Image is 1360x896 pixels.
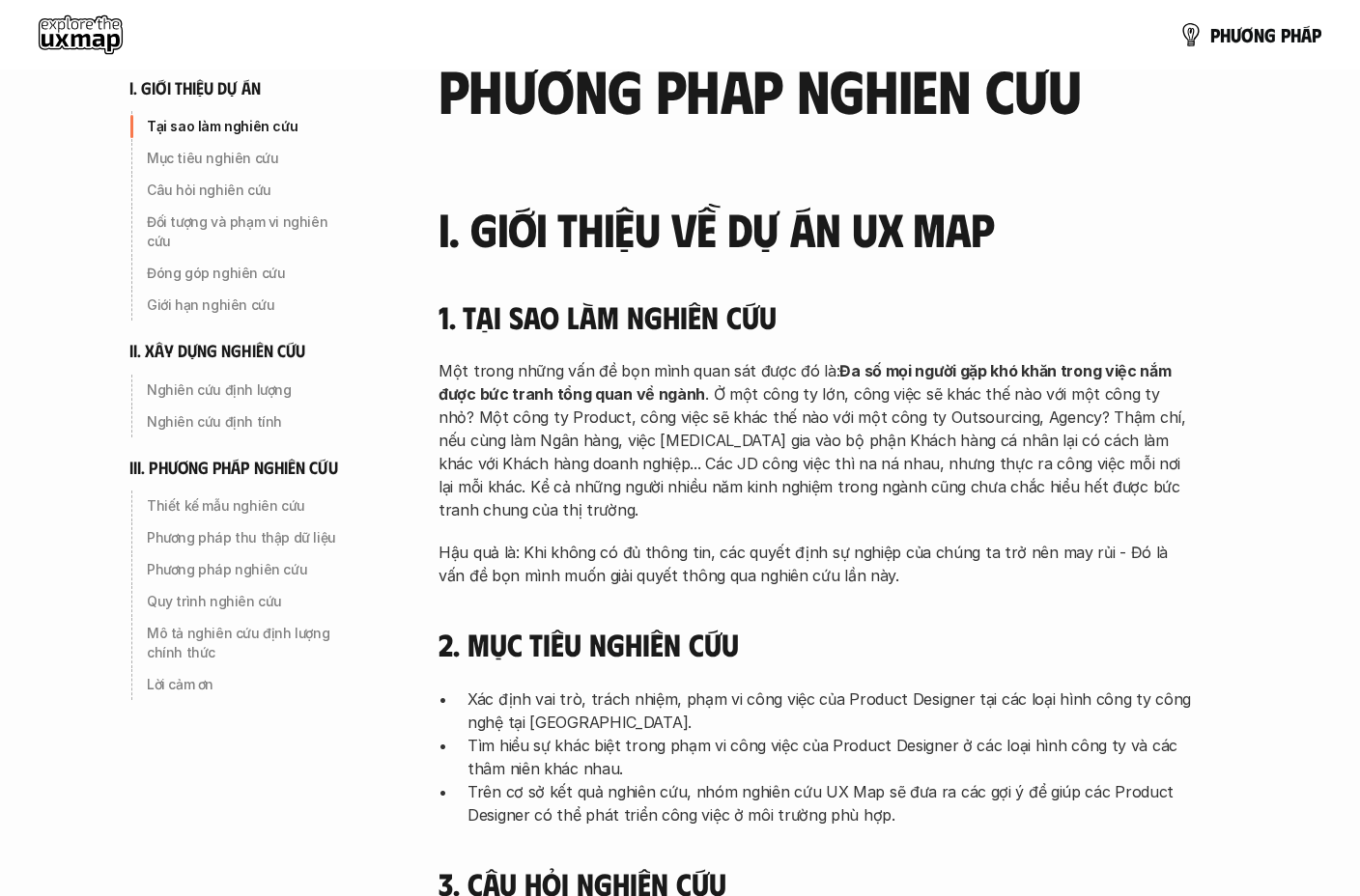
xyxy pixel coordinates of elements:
[129,175,361,206] a: Câu hỏi nghiên cứu
[1290,24,1301,45] span: h
[1281,24,1290,45] span: p
[1220,24,1231,45] span: h
[439,204,1192,255] h3: I. Giới thiệu về dự án UX Map
[129,522,361,553] a: Phương pháp thu thập dữ liệu
[129,375,361,406] a: Nghiên cứu định lượng
[129,258,361,289] a: Đóng góp nghiên cứu
[1301,24,1312,45] span: á
[129,406,361,437] a: Nghiên cứu định tính
[467,780,1192,826] p: Trên cơ sở kết quả nghiên cứu, nhóm nghiên cứu UX Map sẽ đưa ra các gợi ý để giúp các Product Des...
[147,528,354,547] p: Phương pháp thu thập dữ liệu
[1254,24,1264,45] span: n
[147,675,354,694] p: Lời cảm ơn
[1264,24,1276,45] span: g
[147,412,354,432] p: Nghiên cứu định tính
[1210,24,1220,45] span: p
[467,687,1192,734] p: Xác định vai trò, trách nhiệm, phạm vi công việc của Product Designer tại các loại hình công ty c...
[129,586,361,617] a: Quy trình nghiên cứu
[129,669,361,700] a: Lời cảm ơn
[439,359,1192,521] p: Một trong những vấn đề bọn mình quan sát được đó là: . Ở một công ty lớn, công việc sẽ khác thế n...
[439,298,1192,335] h4: 1. Tại sao làm nghiên cứu
[1241,24,1254,45] span: ơ
[129,457,338,479] h6: iii. phương pháp nghiên cứu
[147,560,354,579] p: Phương pháp nghiên cứu
[129,340,305,362] h6: ii. xây dựng nghiên cứu
[467,734,1192,780] p: Tìm hiểu sự khác biệt trong phạm vi công việc của Product Designer ở các loại hình công ty và các...
[129,490,361,521] a: Thiết kế mẫu nghiên cứu
[129,111,361,142] a: Tại sao làm nghiên cứu
[147,117,354,136] p: Tại sao làm nghiên cứu
[147,181,354,200] p: Câu hỏi nghiên cứu
[129,290,361,321] a: Giới hạn nghiên cứu
[147,149,354,168] p: Mục tiêu nghiên cứu
[129,554,361,585] a: Phương pháp nghiên cứu
[439,626,1192,662] h4: 2. Mục tiêu nghiên cứu
[1179,15,1321,54] a: phươngpháp
[129,207,361,257] a: Đối tượng và phạm vi nghiên cứu
[129,618,361,668] a: Mô tả nghiên cứu định lượng chính thức
[439,541,1192,587] p: Hậu quả là: Khi không có đủ thông tin, các quyết định sự nghiệp của chúng ta trở nên may rủi - Đó...
[1312,24,1321,45] span: p
[1231,24,1241,45] span: ư
[439,56,1192,122] h2: phương pháp nghiên cứu
[147,496,354,516] p: Thiết kế mẫu nghiên cứu
[147,380,354,400] p: Nghiên cứu định lượng
[147,264,354,283] p: Đóng góp nghiên cứu
[147,295,354,315] p: Giới hạn nghiên cứu
[129,143,361,174] a: Mục tiêu nghiên cứu
[147,212,354,251] p: Đối tượng và phạm vi nghiên cứu
[129,77,261,99] h6: i. giới thiệu dự án
[147,624,354,662] p: Mô tả nghiên cứu định lượng chính thức
[147,592,354,611] p: Quy trình nghiên cứu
